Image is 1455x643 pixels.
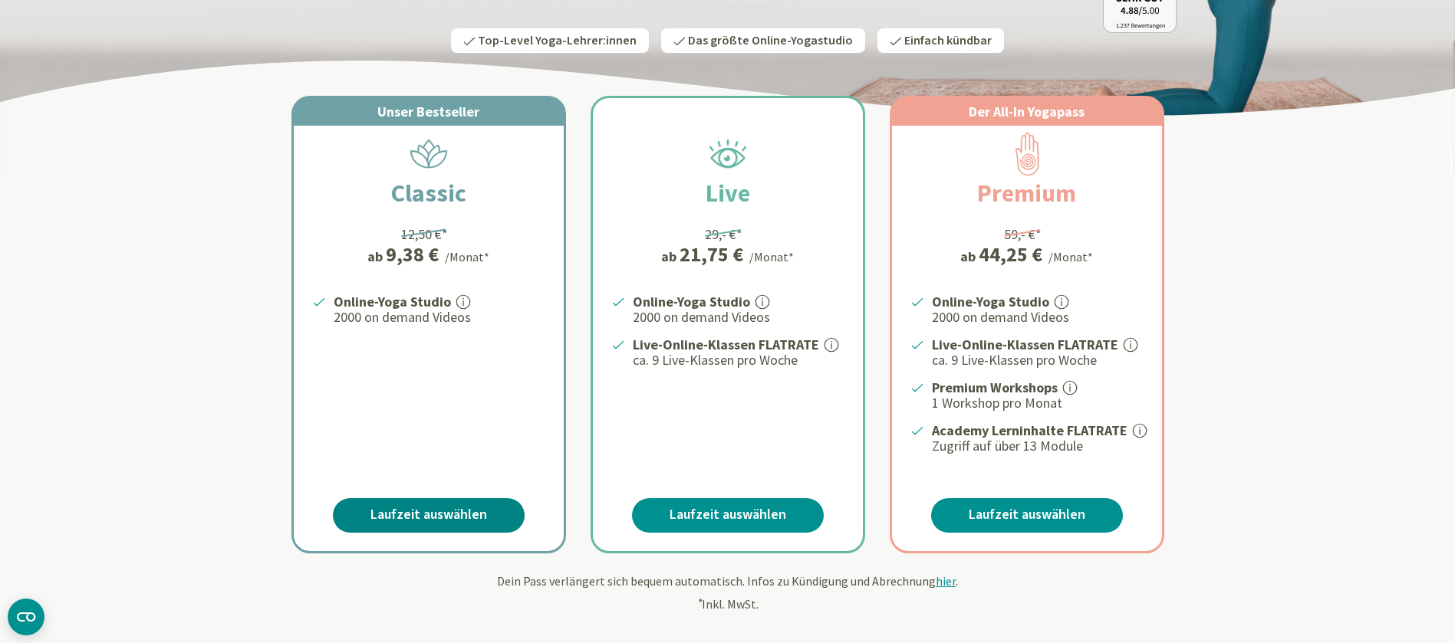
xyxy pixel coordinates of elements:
p: ca. 9 Live-Klassen pro Woche [633,351,844,369]
div: 9,38 € [386,244,439,264]
span: ab [960,246,979,267]
div: /Monat* [445,248,489,266]
button: CMP-Widget öffnen [8,599,44,635]
p: ca. 9 Live-Klassen pro Woche [932,351,1144,369]
span: ab [367,246,386,267]
strong: Online-Yoga Studio [932,293,1049,310]
div: 59,- €* [1004,224,1042,244]
strong: Online-Yoga Studio [633,293,750,310]
strong: Live-Online-Klassen FLATRATE [633,336,819,353]
div: Dein Pass verlängert sich bequem automatisch. Infos zu Kündigung und Abrechnung . Inkl. MwSt. [279,572,1177,613]
span: Top-Level Yoga-Lehrer:innen [478,32,637,49]
h2: Classic [354,175,503,212]
a: Laufzeit auswählen [931,498,1123,533]
a: Laufzeit auswählen [333,498,525,533]
h2: Live [669,175,787,212]
span: hier [936,573,956,589]
p: 2000 on demand Videos [334,308,545,326]
p: Zugriff auf über 13 Module [932,437,1144,455]
span: Unser Bestseller [377,103,479,120]
strong: Online-Yoga Studio [334,293,451,310]
div: 44,25 € [979,244,1042,264]
div: /Monat* [1048,248,1093,266]
div: 12,50 €* [401,224,448,244]
span: Der All-In Yogapass [969,103,1085,120]
div: 29,- €* [705,224,742,244]
p: 2000 on demand Videos [932,308,1144,326]
span: Das größte Online-Yogastudio [688,32,853,49]
h2: Premium [940,175,1113,212]
p: 1 Workshop pro Monat [932,394,1144,412]
span: ab [661,246,680,267]
p: 2000 on demand Videos [633,308,844,326]
strong: Live-Online-Klassen FLATRATE [932,336,1118,353]
div: /Monat* [749,248,794,266]
strong: Premium Workshops [932,379,1058,396]
div: 21,75 € [680,244,743,264]
strong: Academy Lerninhalte FLATRATE [932,422,1127,439]
span: Einfach kündbar [904,32,992,49]
a: Laufzeit auswählen [632,498,824,533]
